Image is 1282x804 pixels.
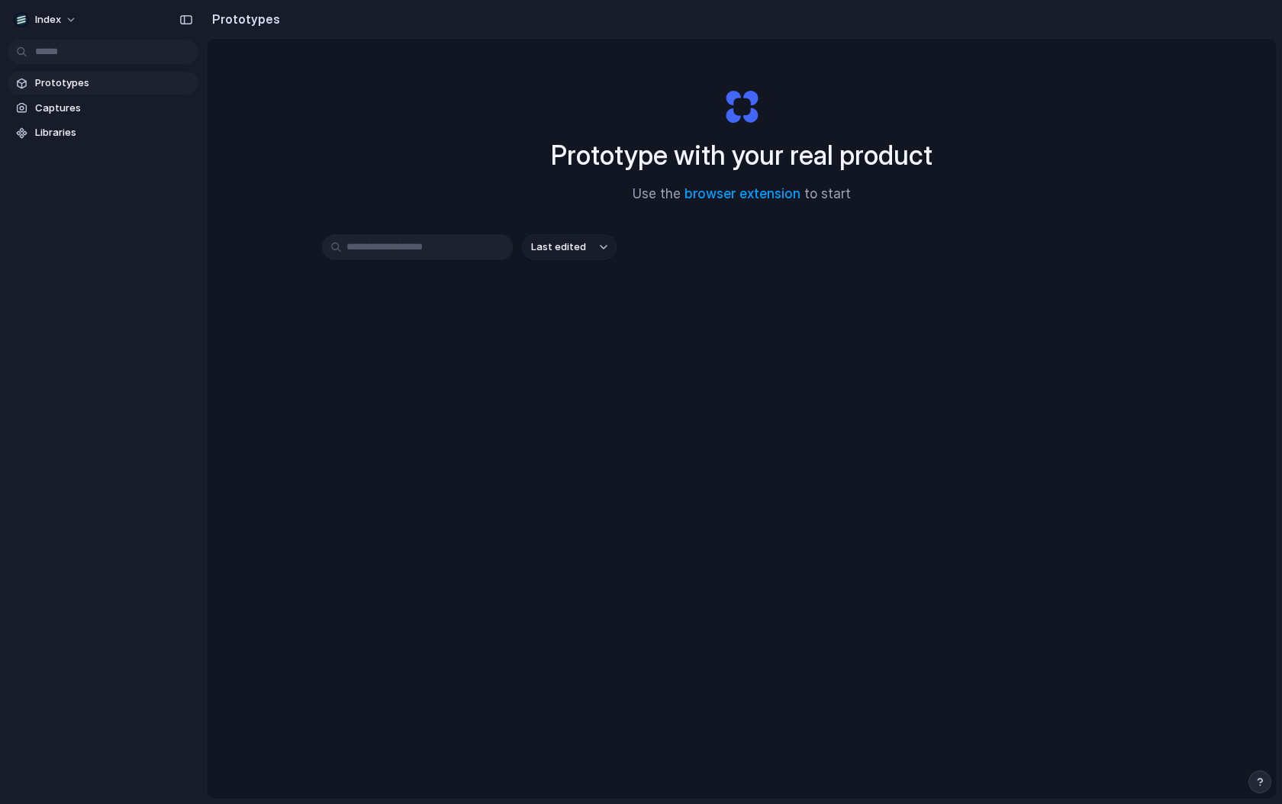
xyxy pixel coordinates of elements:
span: Index [35,12,61,27]
span: Libraries [35,125,192,140]
span: Prototypes [35,76,192,91]
a: Captures [8,97,198,120]
span: Last edited [531,240,586,255]
a: Libraries [8,121,198,144]
span: Use the to start [633,185,851,204]
h2: Prototypes [206,10,280,28]
span: Captures [35,101,192,116]
h1: Prototype with your real product [551,135,933,175]
a: browser extension [684,186,800,201]
button: Last edited [522,234,617,260]
button: Index [8,8,85,32]
a: Prototypes [8,72,198,95]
